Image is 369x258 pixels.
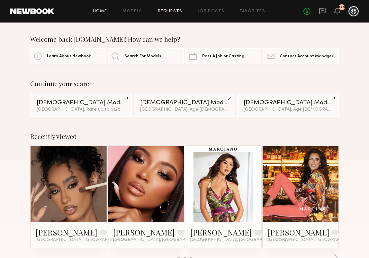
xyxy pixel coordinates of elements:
[244,100,332,106] div: [DEMOGRAPHIC_DATA] Models
[190,227,252,237] a: [PERSON_NAME]
[280,54,333,59] span: Contact Account Manager
[202,54,244,59] span: Post A Job or Casting
[30,133,339,140] div: Recently viewed
[113,237,209,243] span: [GEOGRAPHIC_DATA], [GEOGRAPHIC_DATA]
[240,9,265,14] a: Favorites
[339,6,345,9] div: 179
[47,54,91,59] span: Learn About Newbook
[124,54,161,59] span: Search For Models
[37,100,125,106] div: [DEMOGRAPHIC_DATA] Models
[113,227,175,237] a: [PERSON_NAME]
[140,100,229,106] div: [DEMOGRAPHIC_DATA] Models
[268,237,364,243] span: [GEOGRAPHIC_DATA], [GEOGRAPHIC_DATA]
[263,48,339,64] a: Contact Account Manager
[185,48,261,64] a: Post A Job or Casting
[198,9,225,14] a: Job Posts
[30,80,339,88] div: Continue your search
[122,9,142,14] a: Models
[30,93,132,117] a: [DEMOGRAPHIC_DATA] Models[GEOGRAPHIC_DATA], Rate up to $128&4other filters
[237,93,339,117] a: [DEMOGRAPHIC_DATA] Models[GEOGRAPHIC_DATA], Age [DEMOGRAPHIC_DATA] y.o.
[30,48,106,64] a: Learn About Newbook
[37,107,125,112] div: [GEOGRAPHIC_DATA], Rate up to $128
[190,237,286,243] span: [GEOGRAPHIC_DATA], [GEOGRAPHIC_DATA]
[268,227,329,237] a: [PERSON_NAME]
[93,9,107,14] a: Home
[36,227,97,237] a: [PERSON_NAME]
[108,48,184,64] a: Search For Models
[140,107,229,112] div: [GEOGRAPHIC_DATA], Age [DEMOGRAPHIC_DATA] y.o.
[134,93,235,117] a: [DEMOGRAPHIC_DATA] Models[GEOGRAPHIC_DATA], Age [DEMOGRAPHIC_DATA] y.o.
[36,237,131,243] span: [GEOGRAPHIC_DATA], [GEOGRAPHIC_DATA]
[244,107,332,112] div: [GEOGRAPHIC_DATA], Age [DEMOGRAPHIC_DATA] y.o.
[158,9,183,14] a: Requests
[30,35,339,43] div: Welcome back [DOMAIN_NAME]! How can we help?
